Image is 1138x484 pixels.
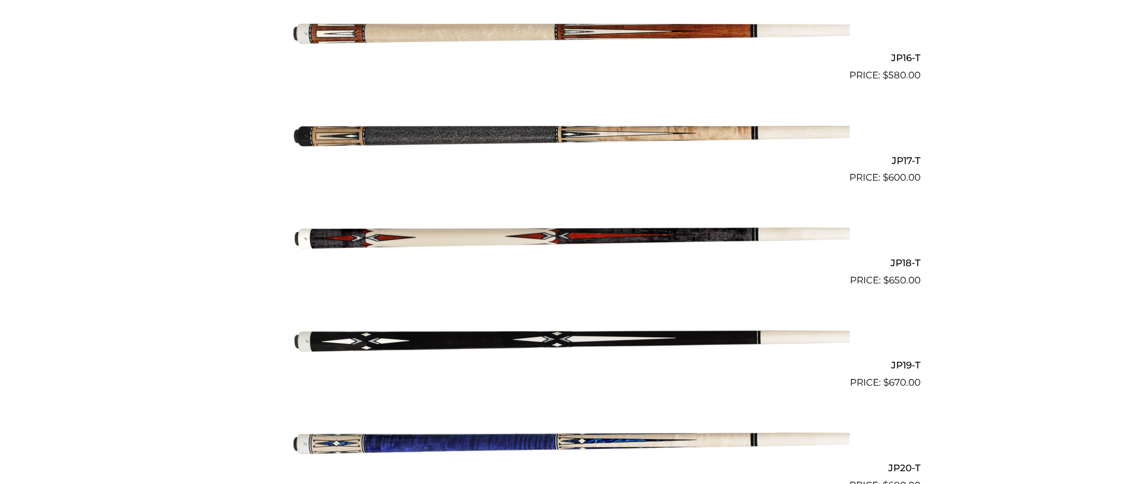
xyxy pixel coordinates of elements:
a: JP19-T $670.00 [217,292,921,390]
h2: JP17-T [217,150,921,171]
bdi: 670.00 [883,377,921,388]
bdi: 650.00 [883,275,921,286]
img: JP19-T [288,292,850,386]
img: JP18-T [288,189,850,283]
bdi: 600.00 [883,172,921,183]
h2: JP18-T [217,252,921,273]
span: $ [883,275,889,286]
h2: JP19-T [217,355,921,376]
h2: JP20-T [217,457,921,478]
span: $ [883,69,888,81]
a: JP18-T $650.00 [217,189,921,287]
bdi: 580.00 [883,69,921,81]
a: JP17-T $600.00 [217,87,921,185]
span: $ [883,172,888,183]
h2: JP16-T [217,48,921,68]
img: JP17-T [288,87,850,181]
span: $ [883,377,889,388]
